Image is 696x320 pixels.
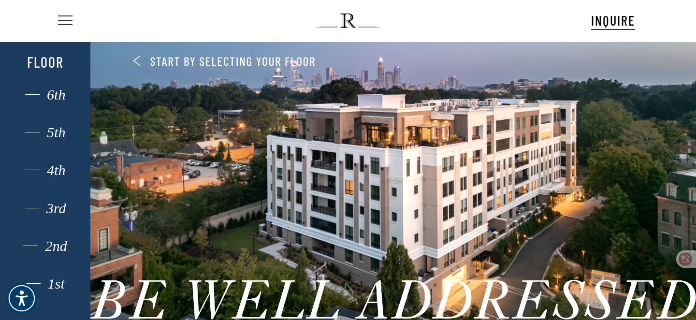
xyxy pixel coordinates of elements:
div: 4th [14,164,77,176]
div: 2nd [14,240,77,252]
a: INQUIRE [591,11,635,30]
div: 1st [14,277,77,290]
div: 6th [14,88,77,101]
span: INQUIRE [591,12,635,29]
a: Navigation Menu [56,16,72,26]
div: 5th [14,126,77,139]
img: The Regent [317,14,379,28]
div: 3rd [14,202,77,215]
div: Accessibility Menu [6,283,37,314]
div: Floor [14,53,77,71]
